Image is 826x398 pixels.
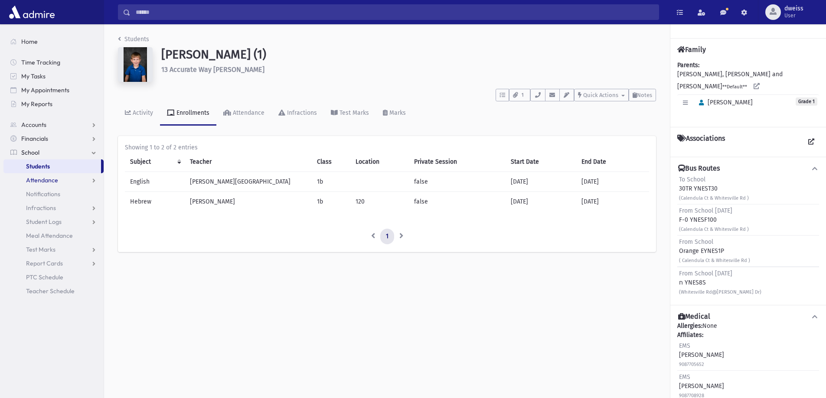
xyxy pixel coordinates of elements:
div: Attendance [231,109,264,116]
img: 2QAAAAAAAAAAAAAAAAAAAAAAAAAAAAAAAAAAAAAAAAAAAAAAAAAAAAAAAAAAAAAAAAAAAAAAAAAAAAAAAAAAAAAAAAAAAAAAA... [118,47,153,82]
div: [PERSON_NAME], [PERSON_NAME] and [PERSON_NAME] [677,61,819,120]
a: Home [3,35,104,49]
b: Parents: [677,61,699,69]
div: Enrollments [175,109,209,116]
span: PTC Schedule [26,273,63,281]
a: Teacher Schedule [3,284,104,298]
a: Report Cards [3,256,104,270]
span: Accounts [21,121,46,129]
a: 1 [380,229,394,244]
a: My Appointments [3,83,104,97]
span: Meal Attendance [26,232,73,239]
small: 9087705652 [679,362,704,367]
a: PTC Schedule [3,270,104,284]
th: Location [350,152,409,172]
h4: Family [677,45,706,54]
h6: 13 Accurate Way [PERSON_NAME] [161,65,656,74]
small: ( Calendula Ct & Whitesville Rd ) [679,258,750,263]
a: Attendance [3,173,104,187]
span: School [21,149,39,156]
span: Infractions [26,204,56,212]
img: AdmirePro [7,3,57,21]
span: EMS [679,373,690,381]
span: Student Logs [26,218,62,226]
div: Infractions [285,109,317,116]
span: From School [DATE] [679,207,732,214]
h4: Medical [678,312,710,321]
span: [PERSON_NAME] [695,99,753,106]
td: 120 [350,192,409,212]
h4: Associations [677,134,725,150]
td: false [409,192,505,212]
td: 1b [312,192,350,212]
div: Marks [388,109,406,116]
th: Class [312,152,350,172]
span: Notifications [26,190,60,198]
th: Teacher [185,152,312,172]
span: User [784,12,803,19]
span: Financials [21,135,48,142]
b: Affiliates: [677,331,703,339]
span: Time Tracking [21,58,60,66]
a: Test Marks [3,243,104,256]
td: [DATE] [576,192,650,212]
button: Notes [629,89,656,101]
a: Students [118,36,149,43]
th: End Date [576,152,650,172]
div: F-0 YNESF100 [679,206,749,233]
a: Test Marks [324,101,376,126]
small: (Whitesville Rd@[PERSON_NAME] Dr) [679,289,761,295]
td: [DATE] [576,172,650,192]
small: (Calendula Ct & Whitesville Rd ) [679,227,749,232]
button: Medical [677,312,819,321]
th: Subject [125,152,185,172]
span: To School [679,176,705,183]
span: Notes [637,92,652,98]
a: My Reports [3,97,104,111]
span: My Tasks [21,72,46,80]
th: Private Session [409,152,505,172]
a: Financials [3,132,104,146]
span: Quick Actions [583,92,618,98]
td: [PERSON_NAME][GEOGRAPHIC_DATA] [185,172,312,192]
span: Report Cards [26,259,63,267]
td: English [125,172,185,192]
div: [PERSON_NAME] [679,341,724,369]
a: Time Tracking [3,55,104,69]
div: ח YNES8S [679,269,761,296]
button: Bus Routes [677,164,819,173]
td: Hebrew [125,192,185,212]
a: Notifications [3,187,104,201]
td: [PERSON_NAME] [185,192,312,212]
span: Students [26,162,50,170]
span: From School [DATE] [679,270,732,277]
td: false [409,172,505,192]
div: Orange EYNES1P [679,237,750,265]
span: From School [679,238,713,246]
span: My Reports [21,100,52,108]
a: Marks [376,101,413,126]
a: View all Associations [803,134,819,150]
div: Test Marks [338,109,369,116]
a: Activity [118,101,160,126]
a: School [3,146,104,159]
span: dweiss [784,5,803,12]
a: Infractions [3,201,104,215]
button: 1 [509,89,530,101]
b: Allergies: [677,322,702,330]
span: Test Marks [26,246,56,253]
span: My Appointments [21,86,69,94]
a: Infractions [271,101,324,126]
h4: Bus Routes [678,164,720,173]
th: Start Date [506,152,576,172]
span: Grade 1 [796,97,817,106]
a: Meal Attendance [3,229,104,243]
div: 30TR YNEST30 [679,175,749,202]
span: Attendance [26,176,58,184]
button: Quick Actions [574,89,629,101]
span: EMS [679,342,690,349]
small: (Calendula Ct & Whitesville Rd ) [679,195,749,201]
a: Accounts [3,118,104,132]
td: [DATE] [506,192,576,212]
td: 1b [312,172,350,192]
